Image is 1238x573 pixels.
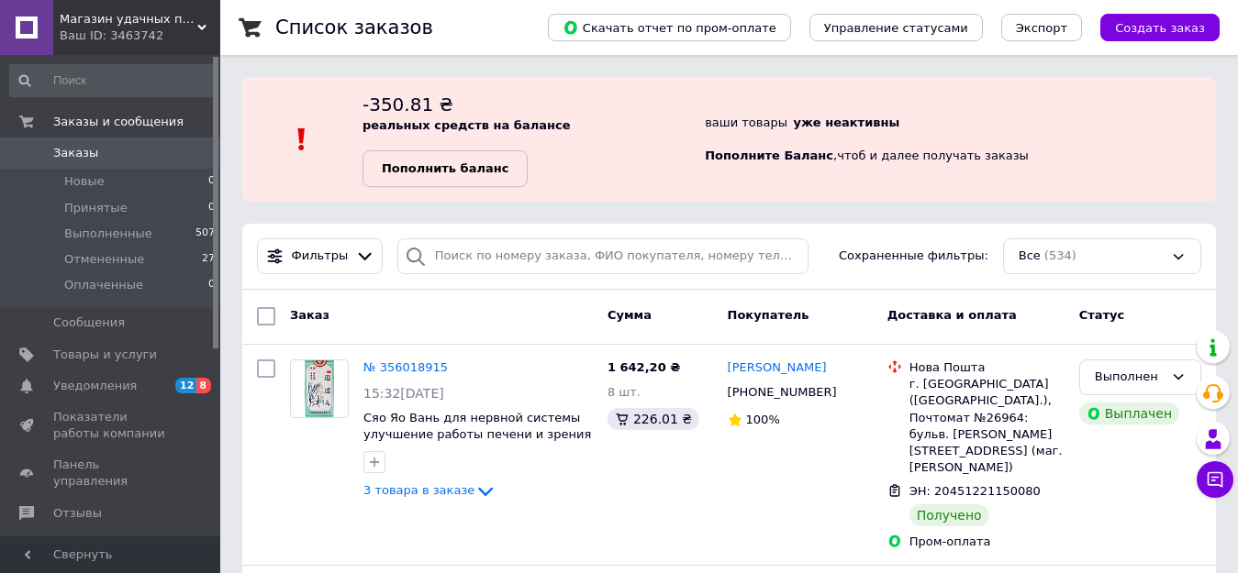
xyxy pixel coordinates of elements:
a: № 356018915 [363,360,448,374]
span: Товары и услуги [53,347,157,363]
b: Пополнить баланс [382,161,508,175]
span: Заказы и сообщения [53,114,184,130]
span: Заказ [290,308,329,322]
img: :exclamation: [288,126,316,153]
span: Показатели работы компании [53,409,170,442]
a: Сяо Яо Вань для нервной системы улучшение работы печени и зрения 200 шт 999 Три девятки [363,411,591,458]
span: 3 товара в заказе [363,484,474,498]
span: 0 [208,200,215,216]
span: Сообщения [53,314,125,331]
div: Пром-оплата [909,534,1065,550]
button: Чат с покупателем [1197,461,1233,498]
span: 15:32[DATE] [363,386,444,401]
b: Пополните Баланс [705,149,833,162]
span: Доставка и оплата [887,308,1017,322]
span: Сохраненные фильтры: [839,248,988,265]
span: Отмененные [64,251,144,268]
span: Панель управления [53,457,170,490]
div: ваши товары , чтоб и далее получать заказы [705,92,1216,187]
span: Отзывы [53,505,102,522]
div: г. [GEOGRAPHIC_DATA] ([GEOGRAPHIC_DATA].), Почтомат №26964: бульв. [PERSON_NAME][STREET_ADDRESS] ... [909,376,1065,476]
b: реальных средств на балансе [362,118,571,132]
b: уже неактивны [793,116,899,129]
span: Сумма [608,308,652,322]
a: 3 товара в заказе [363,483,496,497]
a: Пополнить баланс [362,150,528,187]
span: (534) [1044,248,1076,262]
div: Нова Пошта [909,359,1065,376]
div: Выплачен [1079,402,1179,424]
a: Создать заказ [1082,20,1220,34]
div: Выполнен [1095,368,1164,387]
span: Принятые [64,200,128,216]
span: Управление статусами [824,21,968,35]
span: Выполненные [64,226,152,242]
span: Все [1019,248,1041,265]
span: Фильтры [292,248,349,265]
span: Покупатель [728,308,809,322]
button: Скачать отчет по пром-оплате [548,14,791,41]
img: Фото товару [305,360,333,417]
span: Уведомления [53,378,137,394]
div: 226.01 ₴ [608,408,699,430]
button: Управление статусами [809,14,983,41]
span: -350.81 ₴ [362,94,453,116]
h1: Список заказов [275,17,433,39]
button: Создать заказ [1100,14,1220,41]
span: ЭН: 20451221150080 [909,484,1041,498]
div: Ваш ID: 3463742 [60,28,220,44]
span: 1 642,20 ₴ [608,360,680,374]
span: 27 [202,251,215,268]
span: 0 [208,277,215,293]
span: 8 шт. [608,385,641,399]
span: Магазин удачных покупок "GoShop" [60,11,197,28]
div: [PHONE_NUMBER] [724,380,841,404]
span: Скачать отчет по пром-оплате [563,19,776,36]
span: Экспорт [1016,21,1067,35]
button: Экспорт [1001,14,1082,41]
span: 0 [208,173,215,190]
a: Фото товару [290,359,349,418]
span: Создать заказ [1115,21,1205,35]
input: Поиск по номеру заказа, ФИО покупателя, номеру телефона, Email, номеру накладной [397,238,809,274]
span: 8 [196,378,211,393]
span: 12 [175,378,196,393]
span: Заказы [53,145,98,161]
a: [PERSON_NAME] [728,359,827,377]
span: Статус [1079,308,1125,322]
span: 507 [195,226,215,242]
span: Новые [64,173,105,190]
input: Поиск [9,64,217,97]
span: 100% [746,413,780,426]
div: Получено [909,504,989,526]
span: Оплаченные [64,277,143,293]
